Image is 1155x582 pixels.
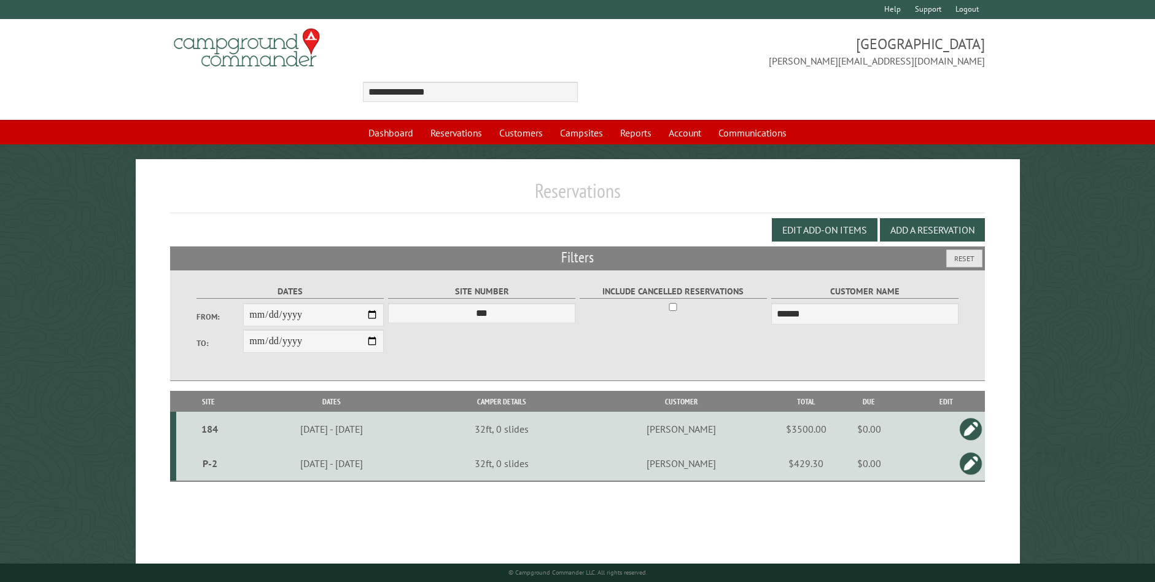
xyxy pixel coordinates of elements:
th: Due [831,391,907,412]
label: Site Number [388,285,576,299]
td: 32ft, 0 slides [422,412,581,446]
th: Camper Details [422,391,581,412]
small: © Campground Commander LLC. All rights reserved. [508,568,647,576]
div: P-2 [181,457,238,470]
label: From: [196,311,243,323]
button: Reset [946,250,982,267]
td: $3500.00 [782,412,831,446]
a: Account [661,121,709,144]
td: 32ft, 0 slides [422,446,581,481]
label: Include Cancelled Reservations [580,285,768,299]
button: Add a Reservation [880,218,985,242]
td: [PERSON_NAME] [581,446,782,481]
div: 184 [181,423,238,435]
td: $0.00 [831,446,907,481]
div: [DATE] - [DATE] [243,457,421,470]
span: [GEOGRAPHIC_DATA] [PERSON_NAME][EMAIL_ADDRESS][DOMAIN_NAME] [578,34,986,68]
td: $0.00 [831,412,907,446]
a: Reports [613,121,659,144]
td: [PERSON_NAME] [581,412,782,446]
h2: Filters [170,246,985,270]
button: Edit Add-on Items [772,218,877,242]
h1: Reservations [170,179,985,213]
a: Customers [492,121,550,144]
a: Campsites [553,121,610,144]
label: Dates [196,285,384,299]
th: Edit [907,391,985,412]
th: Total [782,391,831,412]
th: Customer [581,391,782,412]
label: Customer Name [771,285,959,299]
a: Reservations [423,121,489,144]
th: Site [176,391,241,412]
div: [DATE] - [DATE] [243,423,421,435]
label: To: [196,337,243,349]
th: Dates [240,391,422,412]
a: Dashboard [361,121,421,144]
img: Campground Commander [170,24,324,72]
a: Communications [711,121,794,144]
td: $429.30 [782,446,831,481]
